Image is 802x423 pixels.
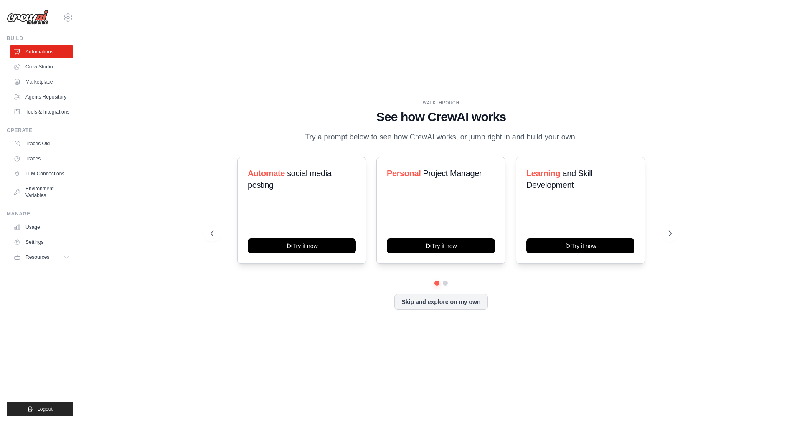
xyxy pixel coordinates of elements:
[387,169,421,178] span: Personal
[10,236,73,249] a: Settings
[10,251,73,264] button: Resources
[10,167,73,180] a: LLM Connections
[387,238,495,253] button: Try it now
[526,169,560,178] span: Learning
[526,169,592,190] span: and Skill Development
[10,137,73,150] a: Traces Old
[301,131,581,143] p: Try a prompt below to see how CrewAI works, or jump right in and build your own.
[211,109,672,124] h1: See how CrewAI works
[248,169,332,190] span: social media posting
[526,238,634,253] button: Try it now
[423,169,482,178] span: Project Manager
[7,10,48,25] img: Logo
[7,210,73,217] div: Manage
[7,402,73,416] button: Logout
[248,169,285,178] span: Automate
[10,75,73,89] a: Marketplace
[10,220,73,234] a: Usage
[211,100,672,106] div: WALKTHROUGH
[10,152,73,165] a: Traces
[37,406,53,413] span: Logout
[10,105,73,119] a: Tools & Integrations
[394,294,487,310] button: Skip and explore on my own
[10,45,73,58] a: Automations
[7,127,73,134] div: Operate
[10,182,73,202] a: Environment Variables
[248,238,356,253] button: Try it now
[10,90,73,104] a: Agents Repository
[25,254,49,261] span: Resources
[10,60,73,73] a: Crew Studio
[7,35,73,42] div: Build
